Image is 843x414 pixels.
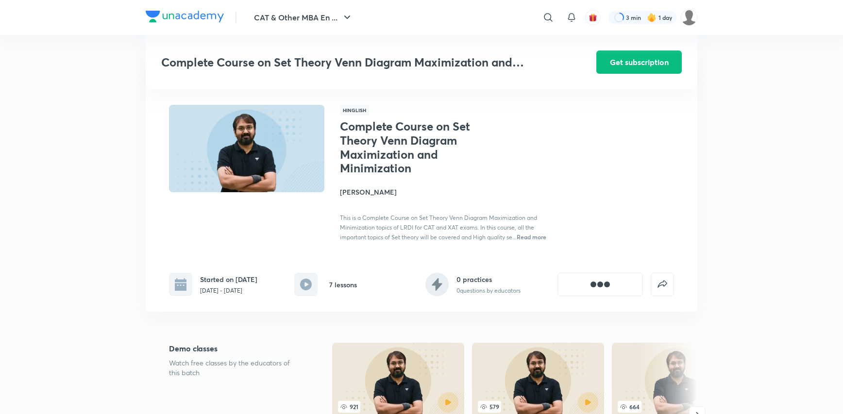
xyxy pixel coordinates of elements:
span: Hinglish [340,105,369,116]
span: This is a Complete Course on Set Theory Venn Diagram Maximization and Minimization topics of LRDI... [340,214,537,241]
button: [object Object] [557,273,643,296]
img: Varun Ramnath [681,9,697,26]
span: 579 [478,401,501,413]
h6: Started on [DATE] [200,274,257,284]
button: Get subscription [596,50,682,74]
p: [DATE] - [DATE] [200,286,257,295]
a: Company Logo [146,11,224,25]
img: streak [647,13,657,22]
img: avatar [589,13,597,22]
span: 921 [338,401,360,413]
img: Thumbnail [168,104,326,193]
h4: [PERSON_NAME] [340,187,557,197]
p: 0 questions by educators [456,286,521,295]
h6: 0 practices [456,274,521,284]
button: false [651,273,674,296]
h3: Complete Course on Set Theory Venn Diagram Maximization and Minimization [161,55,541,69]
span: 664 [618,401,641,413]
h1: Complete Course on Set Theory Venn Diagram Maximization and Minimization [340,119,499,175]
button: avatar [585,10,601,25]
h6: 7 lessons [329,280,357,290]
img: Company Logo [146,11,224,22]
span: Read more [517,233,546,241]
button: CAT & Other MBA En ... [248,8,359,27]
h5: Demo classes [169,343,301,354]
p: Watch free classes by the educators of this batch [169,358,301,378]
